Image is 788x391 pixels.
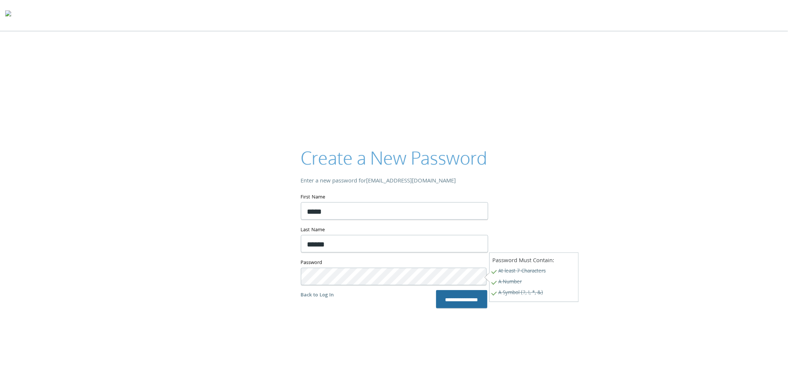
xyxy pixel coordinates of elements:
span: A Number [493,277,575,288]
span: A Symbol (?, !, *, &) [493,288,575,299]
label: Password [301,258,487,268]
label: First Name [301,193,487,202]
a: Back to Log In [301,291,334,299]
span: At least 7 Characters [493,267,575,277]
label: Last Name [301,226,487,235]
img: todyl-logo-dark.svg [5,8,11,23]
h2: Create a New Password [301,145,487,170]
div: Password Must Contain: [489,252,579,302]
div: Enter a new password for [EMAIL_ADDRESS][DOMAIN_NAME] [301,176,487,187]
